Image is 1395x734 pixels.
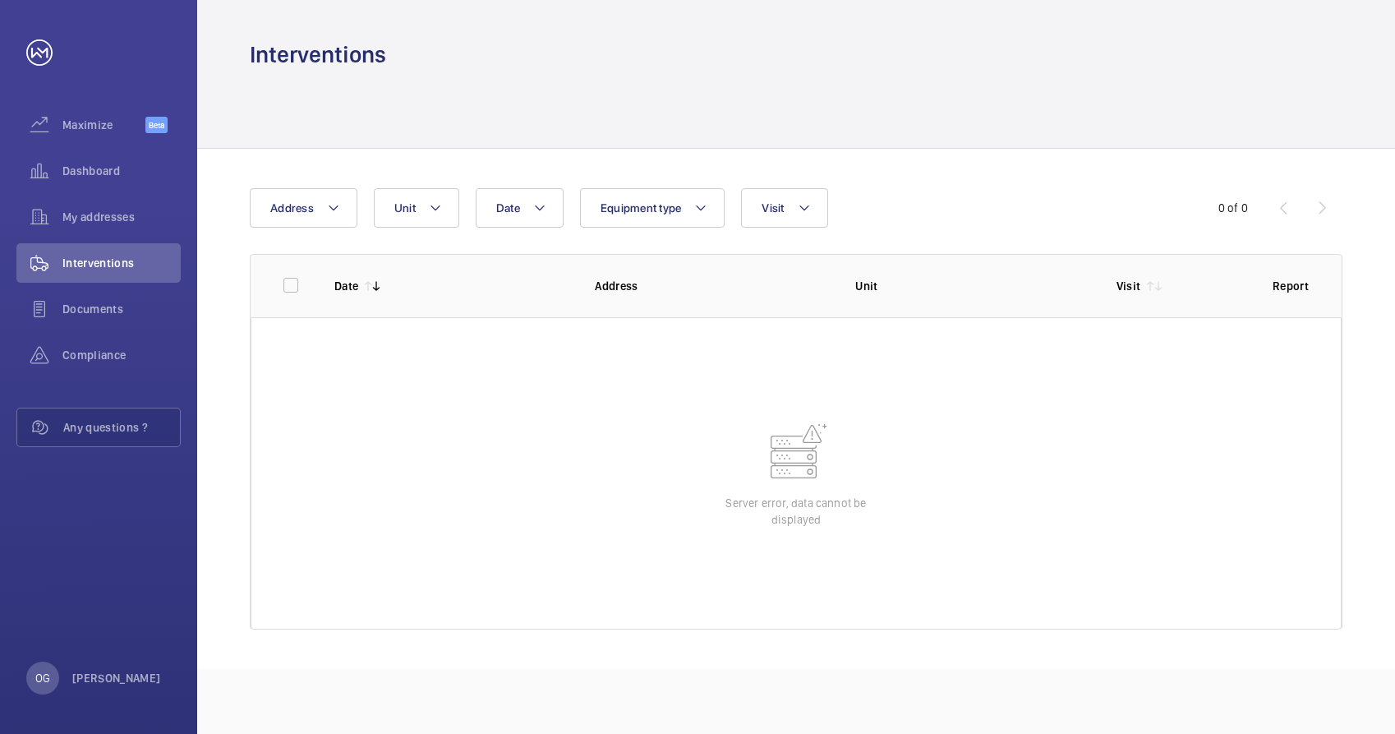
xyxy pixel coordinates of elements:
[855,278,1089,294] p: Unit
[62,163,181,179] span: Dashboard
[1116,278,1141,294] p: Visit
[1273,278,1309,294] p: Report
[63,419,180,436] span: Any questions ?
[762,201,784,215] span: Visit
[1218,200,1248,216] div: 0 of 0
[72,670,161,686] p: [PERSON_NAME]
[374,188,459,228] button: Unit
[250,188,357,228] button: Address
[476,188,564,228] button: Date
[250,39,386,70] h1: Interventions
[62,209,181,225] span: My addresses
[35,670,50,686] p: OG
[62,347,181,363] span: Compliance
[741,188,827,228] button: Visit
[62,117,145,133] span: Maximize
[714,495,878,528] p: Server error, data cannot be displayed
[62,301,181,317] span: Documents
[145,117,168,133] span: Beta
[601,201,682,215] span: Equipment type
[270,201,314,215] span: Address
[334,278,358,294] p: Date
[62,255,181,271] span: Interventions
[595,278,829,294] p: Address
[496,201,520,215] span: Date
[580,188,725,228] button: Equipment type
[394,201,416,215] span: Unit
